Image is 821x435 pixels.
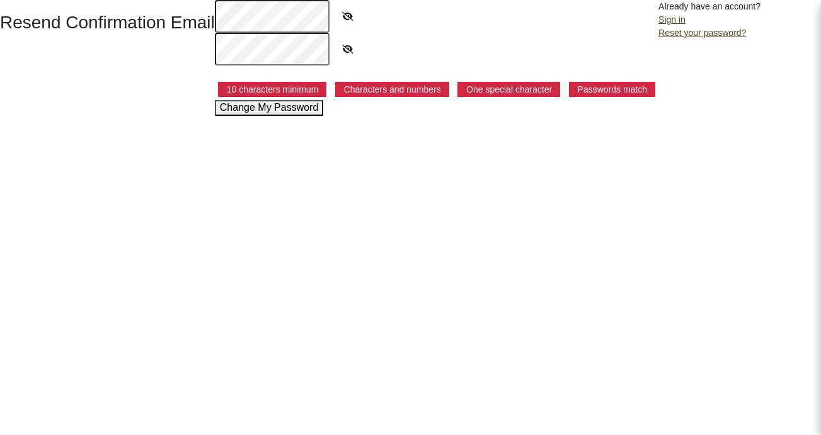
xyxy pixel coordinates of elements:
[658,28,746,38] a: Reset your password?
[569,82,655,97] p: Passwords match
[457,82,560,97] p: One special character
[658,14,686,25] a: Sign in
[335,82,449,97] p: Characters and numbers
[218,82,327,97] p: 10 characters minimum
[215,100,324,115] button: Change My Password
